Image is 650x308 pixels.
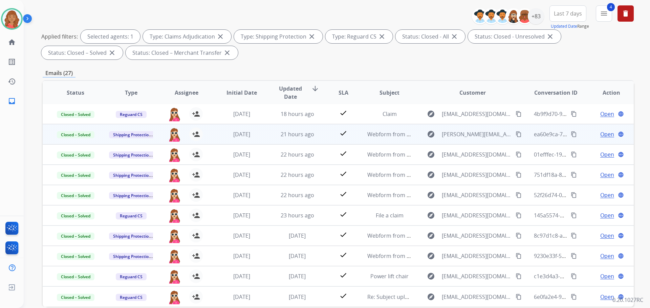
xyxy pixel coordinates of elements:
[108,49,116,57] mat-icon: close
[618,172,624,178] mat-icon: language
[57,111,94,118] span: Closed – Solved
[554,12,582,15] span: Last 7 days
[339,251,347,259] mat-icon: check
[370,273,409,280] span: Power lift chair
[376,212,404,219] span: File a claim
[516,212,522,218] mat-icon: content_copy
[143,30,231,43] div: Type: Claims Adjudication
[600,293,614,301] span: Open
[233,131,250,138] span: [DATE]
[116,294,147,301] span: Reguard CS
[450,32,458,41] mat-icon: close
[81,30,140,43] div: Selected agents: 1
[109,253,155,260] span: Shipping Protection
[516,131,522,137] mat-icon: content_copy
[367,191,521,199] span: Webform from [EMAIL_ADDRESS][DOMAIN_NAME] on [DATE]
[618,151,624,158] mat-icon: language
[427,191,435,199] mat-icon: explore
[571,294,577,300] mat-icon: content_copy
[8,38,16,46] mat-icon: home
[311,85,319,93] mat-icon: arrow_downward
[571,233,577,239] mat-icon: content_copy
[57,253,94,260] span: Closed – Solved
[8,97,16,105] mat-icon: inbox
[571,111,577,117] mat-icon: content_copy
[339,292,347,300] mat-icon: check
[226,89,257,97] span: Initial Date
[57,294,94,301] span: Closed – Solved
[289,252,306,260] span: [DATE]
[516,233,522,239] mat-icon: content_copy
[549,5,586,22] button: Last 7 days
[600,272,614,280] span: Open
[571,151,577,158] mat-icon: content_copy
[618,131,624,137] mat-icon: language
[339,210,347,218] mat-icon: check
[57,172,94,179] span: Closed – Solved
[534,151,633,158] span: 01efffec-1968-4c59-94e5-721e4ec48123
[168,148,181,162] img: agent-avatar
[534,232,635,239] span: 8c97d1c8-a09a-48af-b923-9da333b07ff5
[339,129,347,137] mat-icon: check
[8,77,16,86] mat-icon: history
[234,30,323,43] div: Type: Shipping Protection
[442,232,512,240] span: [EMAIL_ADDRESS][DOMAIN_NAME]
[339,109,347,117] mat-icon: check
[618,253,624,259] mat-icon: language
[289,232,306,239] span: [DATE]
[168,188,181,203] img: agent-avatar
[233,252,250,260] span: [DATE]
[600,232,614,240] span: Open
[289,273,306,280] span: [DATE]
[308,32,316,41] mat-icon: close
[233,151,250,158] span: [DATE]
[168,168,181,182] img: agent-avatar
[546,32,554,41] mat-icon: close
[216,32,224,41] mat-icon: close
[534,212,638,219] span: 145a5574-190b-4775-970c-6c838a64ead1
[281,151,314,158] span: 22 hours ago
[516,111,522,117] mat-icon: content_copy
[534,89,578,97] span: Conversation ID
[192,150,200,159] mat-icon: person_add
[281,191,314,199] span: 22 hours ago
[516,253,522,259] mat-icon: content_copy
[442,150,512,159] span: [EMAIL_ADDRESS][DOMAIN_NAME]
[192,252,200,260] mat-icon: person_add
[468,30,561,43] div: Status: Closed - Unresolved
[528,8,544,24] div: +83
[192,191,200,199] mat-icon: person_add
[57,273,94,280] span: Closed – Solved
[571,212,577,218] mat-icon: content_copy
[192,171,200,179] mat-icon: person_add
[2,9,21,28] img: avatar
[57,212,94,219] span: Closed – Solved
[380,89,399,97] span: Subject
[600,110,614,118] span: Open
[125,89,137,97] span: Type
[600,9,608,18] mat-icon: menu
[8,58,16,66] mat-icon: list_alt
[67,89,84,97] span: Status
[109,151,155,159] span: Shipping Protection
[618,212,624,218] mat-icon: language
[339,190,347,198] mat-icon: check
[442,252,512,260] span: [EMAIL_ADDRESS][DOMAIN_NAME]
[367,252,521,260] span: Webform from [EMAIL_ADDRESS][DOMAIN_NAME] on [DATE]
[109,172,155,179] span: Shipping Protection
[289,293,306,301] span: [DATE]
[427,150,435,159] mat-icon: explore
[109,131,155,138] span: Shipping Protection
[339,231,347,239] mat-icon: check
[571,273,577,279] mat-icon: content_copy
[442,272,512,280] span: [EMAIL_ADDRESS][DOMAIN_NAME]
[281,171,314,179] span: 22 hours ago
[622,9,630,18] mat-icon: delete
[192,130,200,138] mat-icon: person_add
[442,191,512,199] span: [EMAIL_ADDRESS][DOMAIN_NAME]
[571,192,577,198] mat-icon: content_copy
[175,89,198,97] span: Assignee
[339,271,347,279] mat-icon: check
[618,273,624,279] mat-icon: language
[618,294,624,300] mat-icon: language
